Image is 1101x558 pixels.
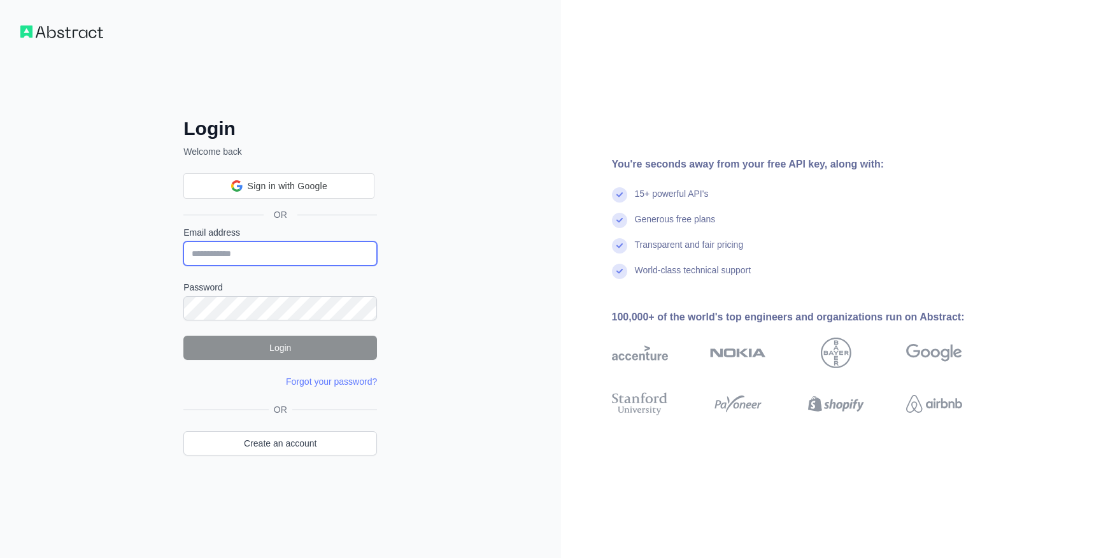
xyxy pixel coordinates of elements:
[612,238,627,254] img: check mark
[612,264,627,279] img: check mark
[612,187,627,203] img: check mark
[248,180,327,193] span: Sign in with Google
[183,145,377,158] p: Welcome back
[286,376,377,387] a: Forgot your password?
[20,25,103,38] img: Workflow
[183,117,377,140] h2: Login
[710,390,766,418] img: payoneer
[906,338,962,368] img: google
[612,157,1003,172] div: You're seconds away from your free API key, along with:
[808,390,864,418] img: shopify
[635,187,709,213] div: 15+ powerful API's
[183,431,377,455] a: Create an account
[183,281,377,294] label: Password
[821,338,851,368] img: bayer
[269,403,292,416] span: OR
[183,226,377,239] label: Email address
[264,208,297,221] span: OR
[906,390,962,418] img: airbnb
[612,213,627,228] img: check mark
[635,238,744,264] div: Transparent and fair pricing
[635,213,716,238] div: Generous free plans
[183,173,374,199] div: Sign in with Google
[183,336,377,360] button: Login
[612,390,668,418] img: stanford university
[710,338,766,368] img: nokia
[612,338,668,368] img: accenture
[612,310,1003,325] div: 100,000+ of the world's top engineers and organizations run on Abstract:
[635,264,751,289] div: World-class technical support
